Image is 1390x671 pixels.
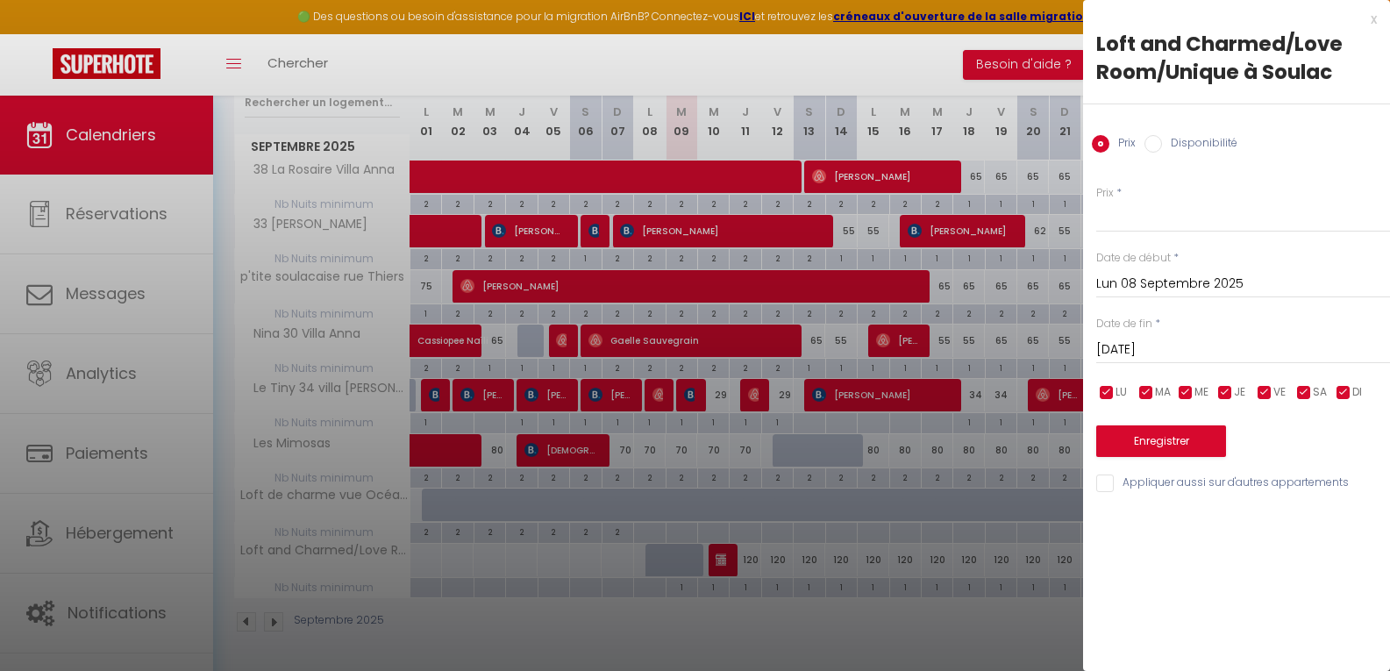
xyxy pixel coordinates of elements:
label: Date de fin [1096,316,1152,332]
span: SA [1313,384,1327,401]
label: Prix [1109,135,1136,154]
span: MA [1155,384,1171,401]
button: Ouvrir le widget de chat LiveChat [14,7,67,60]
button: Enregistrer [1096,425,1226,457]
label: Prix [1096,185,1114,202]
label: Disponibilité [1162,135,1237,154]
span: DI [1352,384,1362,401]
span: JE [1234,384,1245,401]
div: x [1083,9,1377,30]
span: LU [1116,384,1127,401]
label: Date de début [1096,250,1171,267]
span: VE [1273,384,1286,401]
div: Loft and Charmed/Love Room/Unique à Soulac [1096,30,1377,86]
span: ME [1194,384,1208,401]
